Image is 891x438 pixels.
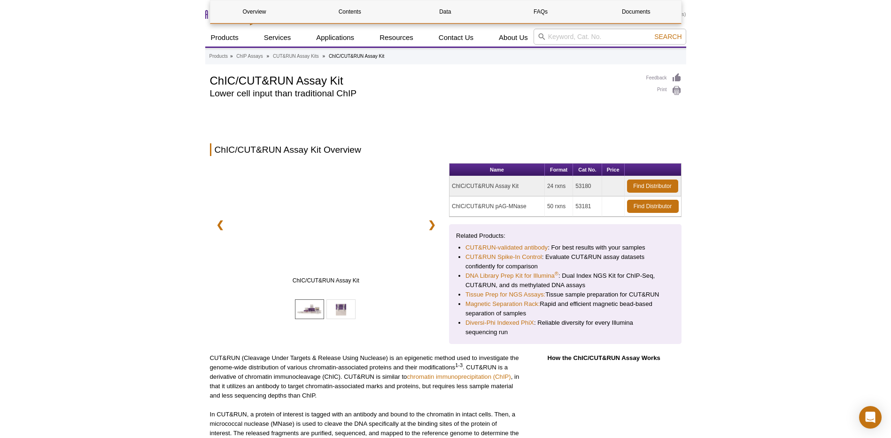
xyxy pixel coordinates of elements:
a: Products [205,29,244,47]
a: ❯ [422,214,442,235]
li: » [323,54,325,59]
p: Related Products: [456,231,674,241]
td: ChIC/CUT&RUN pAG-MNase [449,196,545,217]
th: Cat No. [573,164,602,176]
a: Products [209,52,228,61]
li: : Evaluate CUT&RUN assay datasets confidently for comparison [465,252,665,271]
a: Tissue Prep for NGS Assays: [465,290,545,299]
a: Feedback [646,73,682,83]
a: CUT&RUN-validated antibody [465,243,548,252]
a: Find Distributor [627,200,679,213]
li: Tissue sample preparation for CUT&RUN [465,290,665,299]
th: Price [602,164,625,176]
h2: Lower cell input than traditional ChIP [210,89,637,98]
a: Documents [592,0,680,23]
span: ChIC/CUT&RUN Assay Kit [233,276,419,285]
a: DNA Library Prep Kit for Illumina® [465,271,558,281]
strong: How the ChIC/CUT&RUN Assay Works [547,354,660,361]
h1: ChIC/CUT&RUN Assay Kit [210,73,637,87]
li: ChIC/CUT&RUN Assay Kit [329,54,384,59]
a: Contents [306,0,394,23]
td: ChIC/CUT&RUN Assay Kit [449,176,545,196]
a: ChIP Assays [236,52,263,61]
a: About Us [493,29,534,47]
input: Keyword, Cat. No. [534,29,686,45]
li: » [267,54,270,59]
td: 50 rxns [545,196,573,217]
a: Diversi-Phi Indexed PhiX [465,318,534,328]
th: Name [449,164,545,176]
span: Search [654,33,682,40]
div: Open Intercom Messenger [859,406,882,429]
a: Overview [210,0,299,23]
button: Search [651,32,684,41]
li: Rapid and efficient magnetic bead-based separation of samples [465,299,665,318]
li: : Dual Index NGS Kit for ChIP-Seq, CUT&RUN, and ds methylated DNA assays [465,271,665,290]
a: chromatin immunoprecipitation (ChIP) [407,373,511,380]
a: FAQs [496,0,585,23]
td: 24 rxns [545,176,573,196]
a: Find Distributor [627,180,678,193]
a: CUT&RUN Spike-In Control [465,252,542,262]
a: Applications [310,29,360,47]
h2: ChIC/CUT&RUN Assay Kit Overview [210,143,682,156]
th: Format [545,164,573,176]
a: Services [258,29,297,47]
td: 53180 [573,176,602,196]
sup: ® [555,271,558,276]
a: Resources [374,29,419,47]
a: ❮ [210,214,230,235]
li: : For best results with your samples [465,243,665,252]
td: 53181 [573,196,602,217]
a: Magnetic Separation Rack: [465,299,540,309]
a: Contact Us [433,29,479,47]
sup: 1-3 [455,362,463,368]
li: : Reliable diversity for every Illumina sequencing run [465,318,665,337]
a: CUT&RUN Assay Kits [273,52,319,61]
li: » [230,54,233,59]
a: Data [401,0,489,23]
a: Print [646,86,682,96]
p: CUT&RUN (Cleavage Under Targets & Release Using Nuclease) is an epigenetic method used to investi... [210,353,519,400]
